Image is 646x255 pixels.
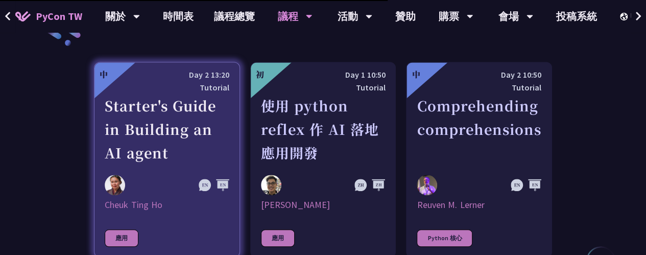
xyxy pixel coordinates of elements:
img: Home icon of PyCon TW 2025 [15,11,31,21]
div: Python 核心 [417,229,472,247]
div: 應用 [105,229,138,247]
div: Cheuk Ting Ho [105,199,229,211]
img: Reuven M. Lerner [417,175,437,197]
div: Comprehending comprehensions [417,94,541,165]
div: Day 2 13:20 [105,68,229,81]
div: 初 [256,68,264,81]
span: PyCon TW [36,9,82,24]
div: Tutorial [105,81,229,94]
div: Tutorial [261,81,386,94]
div: 應用 [261,229,295,247]
div: 中 [412,68,420,81]
div: Day 2 10:50 [417,68,541,81]
div: Tutorial [417,81,541,94]
div: 使用 python reflex 作 AI 落地應用開發 [261,94,386,165]
img: Milo Chen [261,175,281,195]
div: Reuven M. Lerner [417,199,541,211]
div: 中 [100,68,108,81]
div: Starter's Guide in Building an AI agent [105,94,229,165]
div: [PERSON_NAME] [261,199,386,211]
a: PyCon TW [5,4,92,29]
div: Day 1 10:50 [261,68,386,81]
img: Cheuk Ting Ho [105,175,125,195]
img: Locale Icon [620,13,630,20]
